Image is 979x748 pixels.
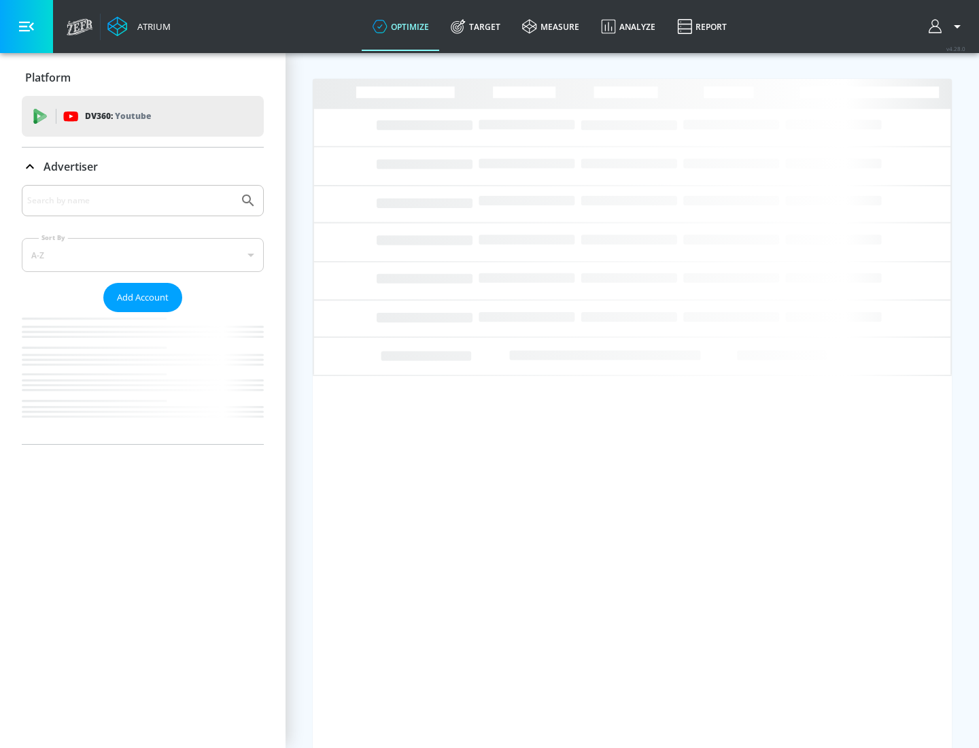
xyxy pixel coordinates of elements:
a: optimize [362,2,440,51]
a: Atrium [107,16,171,37]
div: A-Z [22,238,264,272]
label: Sort By [39,233,68,242]
div: Platform [22,58,264,97]
p: Advertiser [44,159,98,174]
p: Youtube [115,109,151,123]
button: Add Account [103,283,182,312]
a: Target [440,2,511,51]
input: Search by name [27,192,233,209]
p: DV360: [85,109,151,124]
nav: list of Advertiser [22,312,264,444]
p: Platform [25,70,71,85]
div: Atrium [132,20,171,33]
div: Advertiser [22,148,264,186]
a: Analyze [590,2,666,51]
a: measure [511,2,590,51]
span: Add Account [117,290,169,305]
div: DV360: Youtube [22,96,264,137]
span: v 4.28.0 [946,45,965,52]
a: Report [666,2,738,51]
div: Advertiser [22,185,264,444]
